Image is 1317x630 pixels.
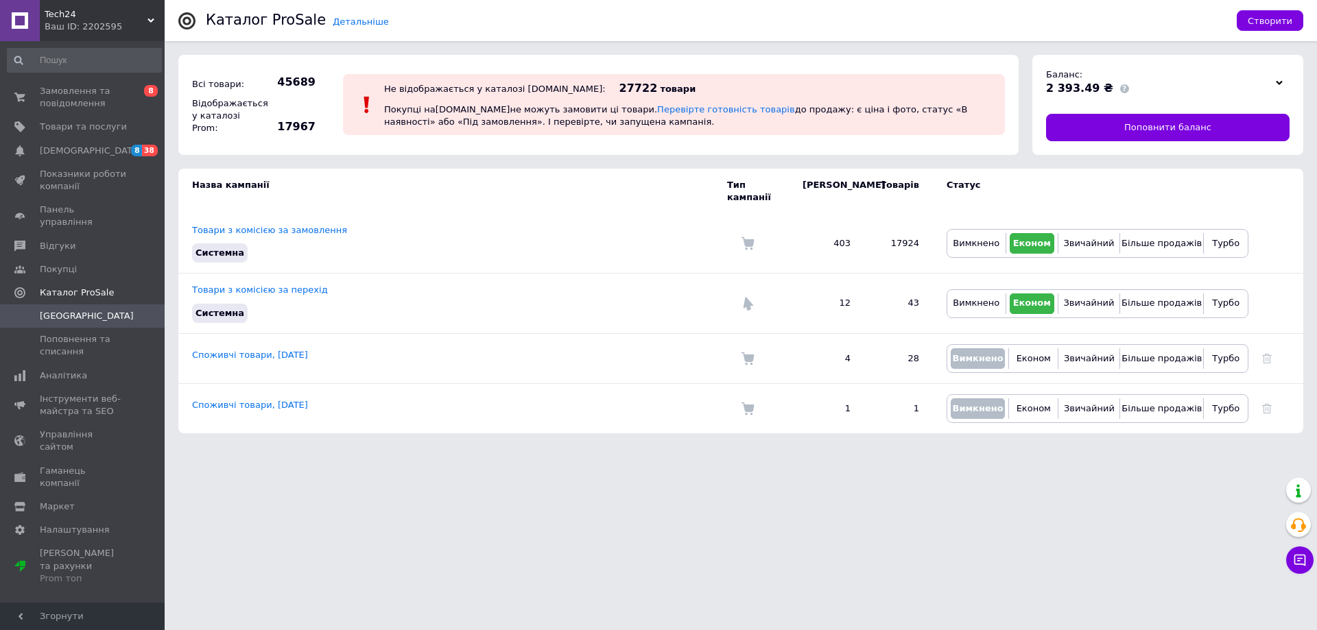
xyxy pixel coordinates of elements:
span: Управління сайтом [40,428,127,453]
td: 1 [864,383,933,433]
button: Турбо [1207,348,1244,369]
a: Видалити [1262,353,1272,363]
a: Споживчі товари, [DATE] [192,400,308,410]
span: 45689 [268,75,316,90]
a: Детальніше [333,16,389,27]
div: Ваш ID: 2202595 [45,21,165,33]
span: Звичайний [1064,403,1115,413]
span: Системна [195,308,244,318]
a: Перевірте готовність товарів [657,104,795,114]
button: Вимкнено [951,348,1005,369]
span: Баланс: [1046,69,1082,80]
img: Комісія за замовлення [741,237,755,250]
span: Економ [1017,403,1051,413]
span: Показники роботи компанії [40,168,127,193]
span: Панель управління [40,204,127,228]
td: Тип кампанії [727,169,789,214]
img: Комісія за перехід [741,297,755,311]
button: Звичайний [1062,348,1116,369]
a: Товари з комісією за перехід [192,284,328,295]
td: 1 [789,383,864,433]
button: Більше продажів [1124,398,1200,419]
span: Tech24 [45,8,147,21]
span: Гаманець компанії [40,465,127,489]
input: Пошук [7,48,162,73]
span: Звичайний [1064,353,1115,363]
a: Товари з комісією за замовлення [192,225,347,235]
button: Звичайний [1062,293,1116,314]
a: Споживчі товари, [DATE] [192,350,308,360]
td: Статус [933,169,1248,214]
span: Звичайний [1063,298,1114,308]
span: Вимкнено [953,298,999,308]
span: Покупці [40,263,77,276]
span: Відгуки [40,240,75,252]
button: Турбо [1207,293,1244,314]
span: Створити [1248,16,1292,26]
a: Видалити [1262,403,1272,413]
button: Більше продажів [1124,233,1200,254]
img: :exclamation: [357,95,377,115]
div: Відображається у каталозі Prom: [189,94,264,138]
td: 12 [789,274,864,333]
span: Маркет [40,500,75,513]
span: Аналітика [40,369,87,382]
button: Вимкнено [951,398,1005,419]
span: Економ [1013,298,1051,308]
button: Більше продажів [1124,348,1200,369]
button: Звичайний [1062,233,1116,254]
td: [PERSON_NAME] [789,169,864,214]
span: Поповнити баланс [1124,121,1211,134]
span: Каталог ProSale [40,287,114,299]
button: Турбо [1207,398,1244,419]
button: Чат з покупцем [1286,546,1314,574]
span: Турбо [1212,353,1239,363]
button: Економ [1010,293,1054,314]
span: 8 [144,85,158,97]
span: Вимкнено [952,353,1003,363]
img: Комісія за замовлення [741,402,755,415]
span: Поповнення та списання [40,333,127,358]
span: Товари та послуги [40,121,127,133]
span: [PERSON_NAME] та рахунки [40,547,127,585]
span: 2 393.49 ₴ [1046,82,1113,95]
span: 8 [131,145,142,156]
span: 27722 [619,82,658,95]
span: Більше продажів [1122,238,1202,248]
span: Покупці на [DOMAIN_NAME] не можуть замовити ці товари. до продажу: є ціна і фото, статус «В наявн... [384,104,967,127]
div: Prom топ [40,572,127,585]
button: Економ [1012,398,1054,419]
span: Економ [1017,353,1051,363]
div: Каталог ProSale [206,13,326,27]
span: Системна [195,247,244,258]
div: Всі товари: [189,75,264,94]
span: 17967 [268,119,316,134]
button: Економ [1012,348,1054,369]
span: Турбо [1212,403,1239,413]
td: 403 [789,214,864,274]
button: Звичайний [1062,398,1116,419]
div: Не відображається у каталозі [DOMAIN_NAME]: [384,84,606,94]
span: товари [660,84,696,94]
span: Економ [1013,238,1051,248]
span: Вимкнено [952,403,1003,413]
button: Вимкнено [951,233,1002,254]
span: Вимкнено [953,238,999,248]
td: 4 [789,333,864,383]
span: Більше продажів [1122,353,1202,363]
button: Вимкнено [951,293,1002,314]
span: [DEMOGRAPHIC_DATA] [40,145,141,157]
td: 17924 [864,214,933,274]
span: Інструменти веб-майстра та SEO [40,393,127,417]
button: Турбо [1207,233,1244,254]
td: 28 [864,333,933,383]
a: Поповнити баланс [1046,114,1290,141]
span: 38 [142,145,158,156]
td: Товарів [864,169,933,214]
button: Більше продажів [1124,293,1200,314]
span: [GEOGRAPHIC_DATA] [40,310,134,322]
td: Назва кампанії [178,169,727,214]
button: Створити [1237,10,1303,31]
span: Замовлення та повідомлення [40,85,127,110]
span: Турбо [1212,238,1239,248]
